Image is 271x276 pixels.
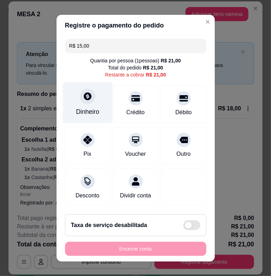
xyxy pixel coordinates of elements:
[57,15,215,36] header: Registre o pagamento do pedido
[90,57,181,64] div: Quantia por pessoa ( 1 pessoas)
[76,107,99,116] div: Dinheiro
[161,57,181,64] div: R$ 21,00
[108,64,163,71] div: Total do pedido
[143,64,163,71] div: R$ 21,00
[76,191,100,200] div: Desconto
[176,150,190,158] div: Outro
[69,39,202,53] input: Ex.: hambúrguer de cordeiro
[146,71,166,78] div: R$ 21,00
[83,150,91,158] div: Pix
[71,221,147,229] h2: Taxa de serviço desabilitada
[125,150,146,158] div: Voucher
[126,108,145,117] div: Crédito
[202,16,213,27] button: Close
[105,71,166,78] div: Restante a cobrar
[120,191,151,200] div: Dividir conta
[175,108,192,117] div: Débito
